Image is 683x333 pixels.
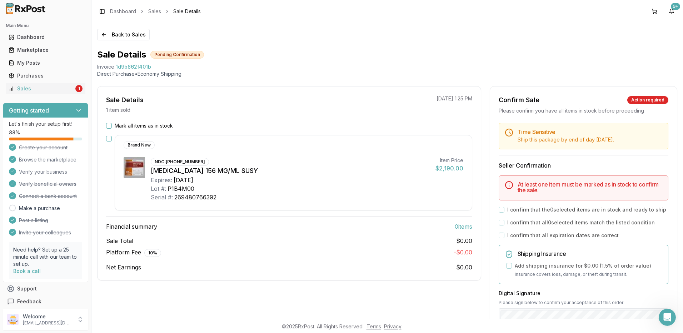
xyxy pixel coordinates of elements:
[151,184,166,193] div: Lot #:
[19,168,67,175] span: Verify your business
[9,106,49,115] h3: Getting started
[6,56,85,69] a: My Posts
[9,34,83,41] div: Dashboard
[499,107,668,114] div: Please confirm you have all items in stock before proceeding
[106,248,161,257] span: Platform Fee
[9,72,83,79] div: Purchases
[97,49,146,60] h1: Sale Details
[456,264,472,271] span: $0.00
[9,120,82,128] p: Let's finish your setup first!
[659,309,676,326] iframe: Intercom live chat
[150,51,204,59] div: Pending Confirmation
[110,8,136,15] a: Dashboard
[518,129,662,135] h5: Time Sensitive
[19,217,48,224] span: Post a listing
[3,295,88,308] button: Feedback
[151,166,430,176] div: [MEDICAL_DATA] 156 MG/ML SUSY
[456,237,472,245] span: $0.00
[144,249,161,257] div: 10 %
[124,157,145,178] img: Invega Sustenna 156 MG/ML SUSY
[367,323,381,329] a: Terms
[6,31,85,44] a: Dashboard
[6,82,85,95] a: Sales1
[174,176,193,184] div: [DATE]
[454,249,472,256] span: - $0.00
[19,180,76,188] span: Verify beneficial owners
[435,164,463,173] div: $2,190.00
[174,193,216,202] div: 269480766392
[106,95,144,105] div: Sale Details
[9,46,83,54] div: Marketplace
[515,271,662,278] p: Insurance covers loss, damage, or theft during transit.
[507,232,619,239] label: I confirm that all expiration dates are correct
[106,106,130,114] p: 1 item sold
[97,70,677,78] p: Direct Purchase • Economy Shipping
[19,144,68,151] span: Create your account
[106,263,141,272] span: Net Earnings
[3,3,49,14] img: RxPost Logo
[106,222,157,231] span: Financial summary
[75,85,83,92] div: 1
[97,63,114,70] div: Invoice
[124,141,155,149] div: Brand New
[384,323,402,329] a: Privacy
[168,184,194,193] div: P1B4M00
[13,268,41,274] a: Book a call
[17,298,41,305] span: Feedback
[437,95,472,102] p: [DATE] 1:25 PM
[518,136,614,143] span: Ship this package by end of day [DATE] .
[435,157,463,164] div: Item Price
[110,8,201,15] nav: breadcrumb
[115,122,173,129] label: Mark all items as in stock
[151,158,209,166] div: NDC: [PHONE_NUMBER]
[6,69,85,82] a: Purchases
[499,161,668,170] h3: Seller Confirmation
[19,205,60,212] a: Make a purchase
[671,3,680,10] div: 9+
[3,282,88,295] button: Support
[13,246,78,268] p: Need help? Set up a 25 minute call with our team to set up.
[9,85,74,92] div: Sales
[19,193,77,200] span: Connect a bank account
[499,95,539,105] div: Confirm Sale
[3,70,88,81] button: Purchases
[499,300,668,305] p: Please sign below to confirm your acceptance of this order
[19,229,71,236] span: Invite your colleagues
[106,237,133,245] span: Sale Total
[151,193,173,202] div: Serial #:
[97,29,150,40] button: Back to Sales
[9,129,20,136] span: 88 %
[23,313,73,320] p: Welcome
[3,44,88,56] button: Marketplace
[455,222,472,231] span: 0 item s
[6,23,85,29] h2: Main Menu
[507,206,666,213] label: I confirm that the 0 selected items are in stock and ready to ship
[151,176,172,184] div: Expires:
[116,63,151,70] span: 1d9b862f401b
[518,251,662,257] h5: Shipping Insurance
[19,156,76,163] span: Browse the marketplace
[518,182,662,193] h5: At least one item must be marked as in stock to confirm the sale.
[666,6,677,17] button: 9+
[499,290,668,297] h3: Digital Signature
[148,8,161,15] a: Sales
[3,57,88,69] button: My Posts
[3,83,88,94] button: Sales1
[515,262,651,269] label: Add shipping insurance for $0.00 ( 1.5 % of order value)
[173,8,201,15] span: Sale Details
[9,59,83,66] div: My Posts
[6,44,85,56] a: Marketplace
[627,96,668,104] div: Action required
[7,314,19,325] img: User avatar
[3,31,88,43] button: Dashboard
[23,320,73,326] p: [EMAIL_ADDRESS][DOMAIN_NAME]
[507,219,655,226] label: I confirm that all 0 selected items match the listed condition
